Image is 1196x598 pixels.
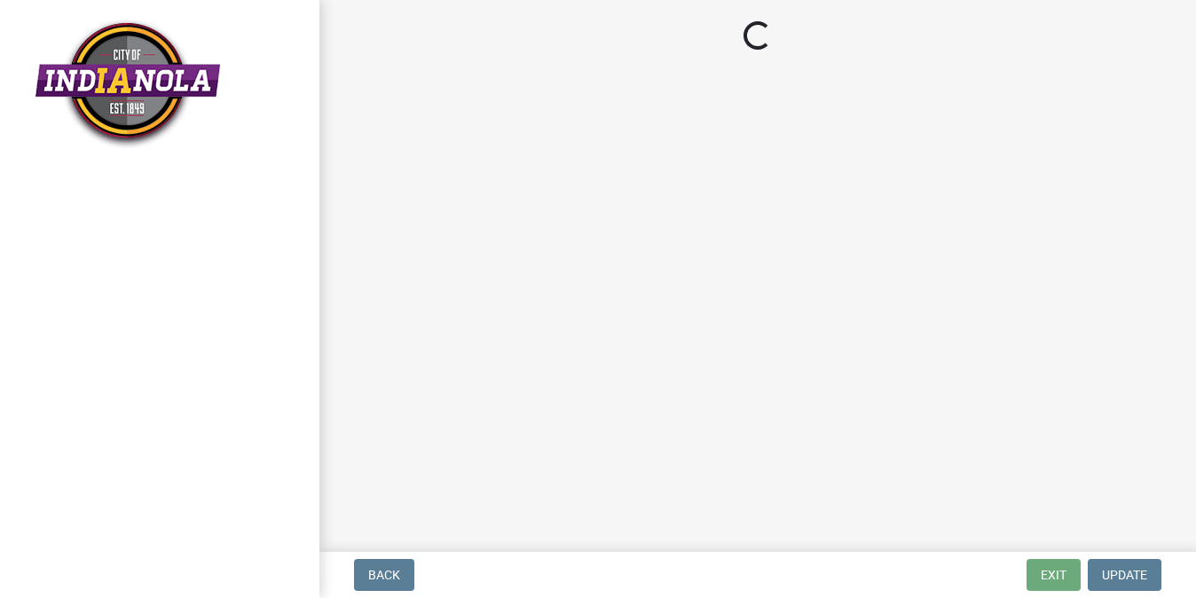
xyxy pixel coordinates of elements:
button: Exit [1027,559,1081,591]
button: Back [354,559,414,591]
span: Update [1102,568,1147,582]
span: Back [368,568,400,582]
button: Update [1088,559,1161,591]
img: City of Indianola, Iowa [35,19,220,149]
